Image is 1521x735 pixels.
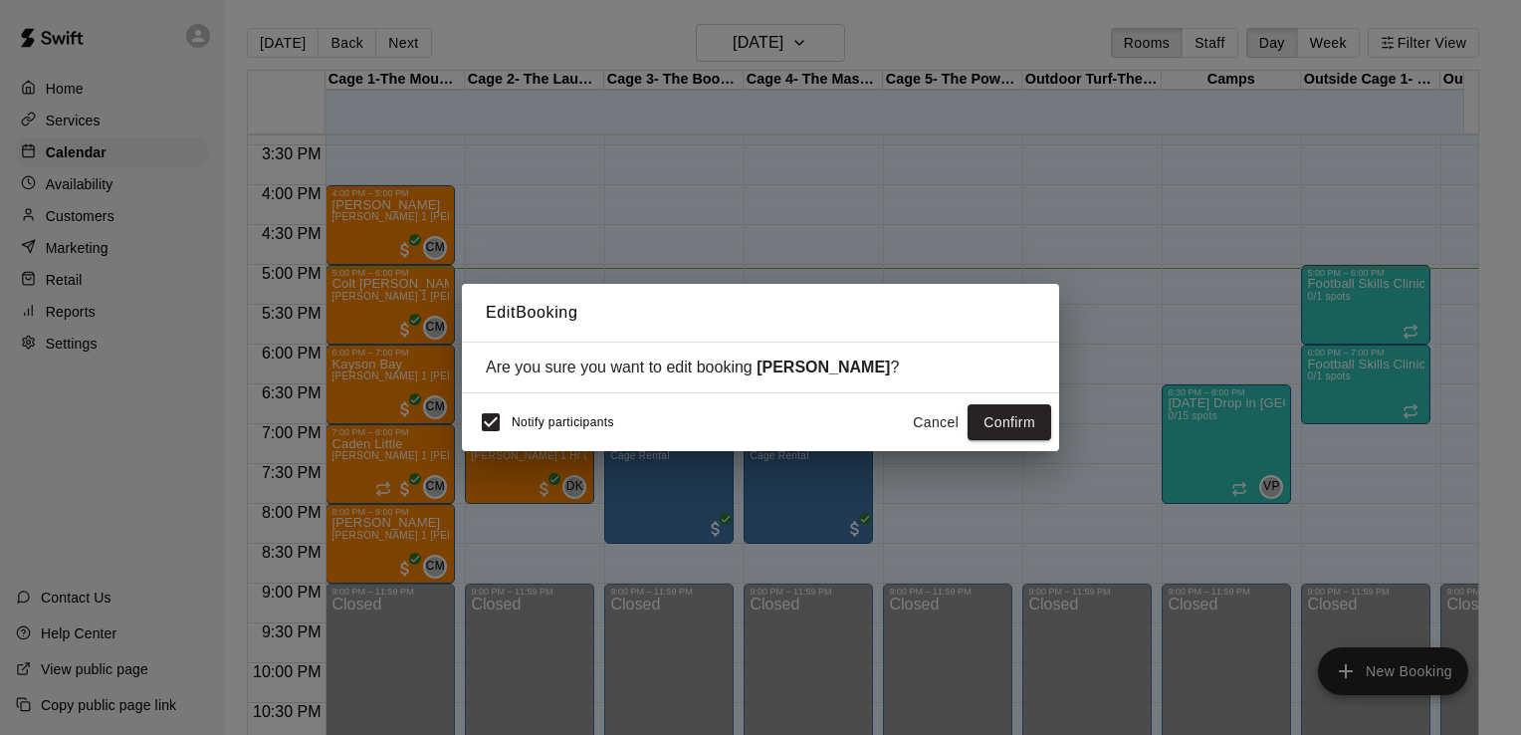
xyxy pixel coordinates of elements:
div: Are you sure you want to edit booking ? [486,359,1035,376]
h2: Edit Booking [462,284,1059,342]
span: Notify participants [512,415,614,429]
button: Confirm [968,404,1051,441]
strong: [PERSON_NAME] [757,359,890,375]
button: Cancel [904,404,968,441]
